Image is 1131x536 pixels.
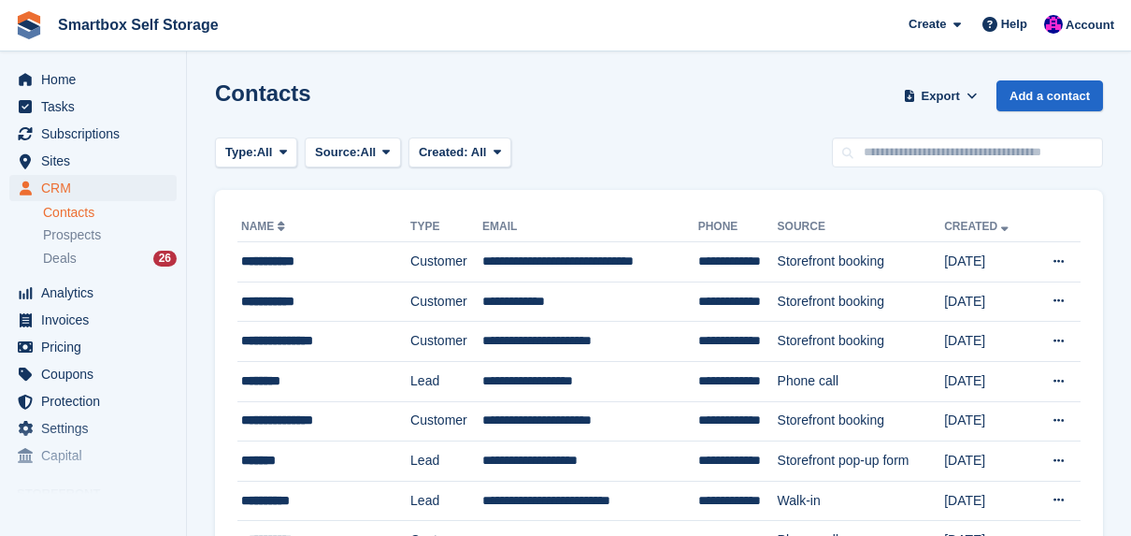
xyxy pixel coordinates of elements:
[909,15,946,34] span: Create
[361,143,377,162] span: All
[419,145,468,159] span: Created:
[9,415,177,442] a: menu
[41,388,153,414] span: Protection
[43,249,177,268] a: Deals 26
[305,138,401,168] button: Source: All
[9,334,177,360] a: menu
[41,66,153,93] span: Home
[153,251,177,267] div: 26
[241,220,289,233] a: Name
[944,442,1031,482] td: [DATE]
[225,143,257,162] span: Type:
[996,80,1103,111] a: Add a contact
[9,148,177,174] a: menu
[9,388,177,414] a: menu
[41,442,153,469] span: Capital
[41,175,153,201] span: CRM
[43,226,101,244] span: Prospects
[9,361,177,387] a: menu
[9,280,177,306] a: menu
[1001,15,1027,34] span: Help
[15,11,43,39] img: stora-icon-8386f47178a22dfd0bd8f6a31ec36ba5ce8667c1dd55bd0f319d3a0aa187defe.svg
[778,282,945,322] td: Storefront booking
[410,481,482,521] td: Lead
[9,94,177,120] a: menu
[944,282,1031,322] td: [DATE]
[944,481,1031,521] td: [DATE]
[944,242,1031,282] td: [DATE]
[698,212,778,242] th: Phone
[41,148,153,174] span: Sites
[410,442,482,482] td: Lead
[41,361,153,387] span: Coupons
[215,80,311,106] h1: Contacts
[43,225,177,245] a: Prospects
[43,250,77,268] span: Deals
[482,212,698,242] th: Email
[41,280,153,306] span: Analytics
[1044,15,1063,34] img: Sam Austin
[41,94,153,120] span: Tasks
[410,282,482,322] td: Customer
[778,361,945,401] td: Phone call
[410,212,482,242] th: Type
[9,307,177,333] a: menu
[1066,16,1114,35] span: Account
[9,442,177,469] a: menu
[778,481,945,521] td: Walk-in
[41,415,153,442] span: Settings
[50,9,226,40] a: Smartbox Self Storage
[778,401,945,442] td: Storefront booking
[944,322,1031,362] td: [DATE]
[944,220,1012,233] a: Created
[410,401,482,442] td: Customer
[41,121,153,147] span: Subscriptions
[778,242,945,282] td: Storefront booking
[408,138,511,168] button: Created: All
[410,322,482,362] td: Customer
[41,334,153,360] span: Pricing
[922,87,960,106] span: Export
[9,66,177,93] a: menu
[17,485,186,503] span: Storefront
[778,322,945,362] td: Storefront booking
[43,204,177,222] a: Contacts
[215,138,297,168] button: Type: All
[9,175,177,201] a: menu
[257,143,273,162] span: All
[410,361,482,401] td: Lead
[410,242,482,282] td: Customer
[9,121,177,147] a: menu
[471,145,487,159] span: All
[315,143,360,162] span: Source:
[778,212,945,242] th: Source
[944,361,1031,401] td: [DATE]
[944,401,1031,442] td: [DATE]
[41,307,153,333] span: Invoices
[778,442,945,482] td: Storefront pop-up form
[899,80,981,111] button: Export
